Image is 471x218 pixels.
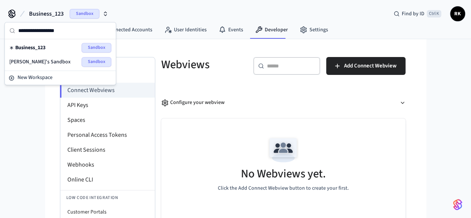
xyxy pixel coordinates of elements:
[241,166,326,181] h5: No Webviews yet.
[161,99,225,107] div: Configure your webview
[6,72,115,84] button: New Workspace
[158,23,213,37] a: User Identities
[161,93,405,113] button: Configure your webview
[450,6,465,21] button: RK
[326,57,405,75] button: Add Connect Webview
[60,113,155,127] li: Spaces
[60,157,155,172] li: Webhooks
[267,133,300,167] img: Team Empty State
[218,184,349,192] p: Click the Add Connect Webview button to create your first.
[249,23,294,37] a: Developer
[15,44,45,51] span: Business_123
[91,23,158,37] a: Connected Accounts
[60,190,155,205] li: Low Code Integration
[70,9,99,19] span: Sandbox
[213,23,249,37] a: Events
[294,23,334,37] a: Settings
[82,43,111,53] span: Sandbox
[453,199,462,211] img: SeamLogoGradient.69752ec5.svg
[344,61,397,71] span: Add Connect Webview
[60,142,155,157] li: Client Sessions
[29,9,64,18] span: Business_123
[9,58,71,66] span: [PERSON_NAME]'s Sandbox
[5,39,116,70] div: Suggestions
[161,57,244,72] h5: Webviews
[60,83,155,98] li: Connect Webviews
[17,74,52,82] span: New Workspace
[60,127,155,142] li: Personal Access Tokens
[388,7,447,20] div: Find by IDCtrl K
[60,172,155,187] li: Online CLI
[82,57,111,67] span: Sandbox
[427,10,441,18] span: Ctrl K
[60,98,155,113] li: API Keys
[402,10,424,18] span: Find by ID
[451,7,464,20] span: RK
